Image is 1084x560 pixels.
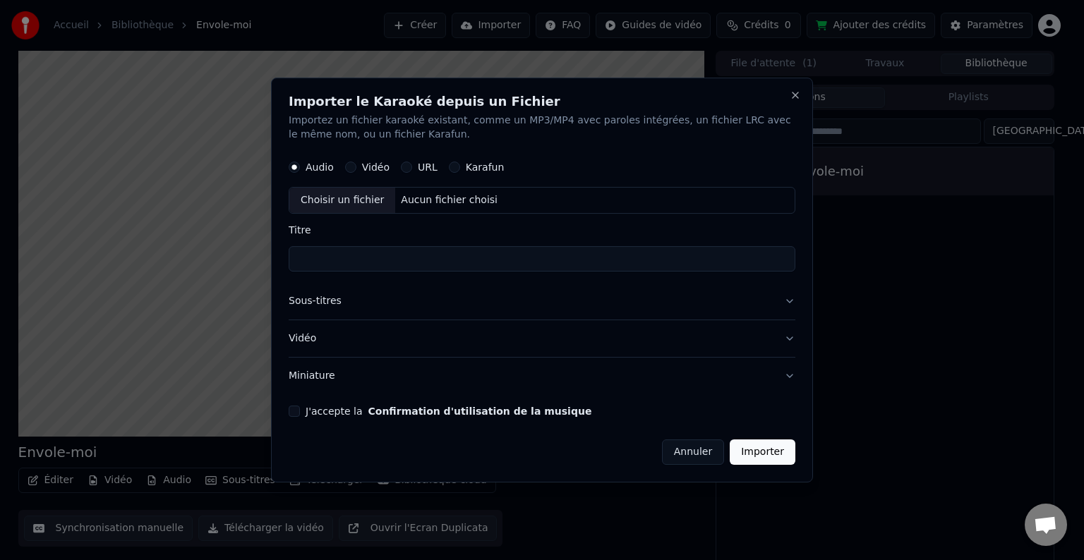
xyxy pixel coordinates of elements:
[306,406,591,416] label: J'accepte la
[289,188,395,213] div: Choisir un fichier
[289,225,795,235] label: Titre
[662,439,724,465] button: Annuler
[362,162,390,172] label: Vidéo
[289,358,795,394] button: Miniature
[289,283,795,319] button: Sous-titres
[306,162,334,172] label: Audio
[730,439,795,465] button: Importer
[395,193,503,207] div: Aucun fichier choisi
[368,406,591,416] button: J'accepte la
[289,114,795,142] p: Importez un fichier karaoké existant, comme un MP3/MP4 avec paroles intégrées, un fichier LRC ave...
[466,162,505,172] label: Karafun
[418,162,438,172] label: URL
[289,95,795,108] h2: Importer le Karaoké depuis un Fichier
[289,320,795,357] button: Vidéo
